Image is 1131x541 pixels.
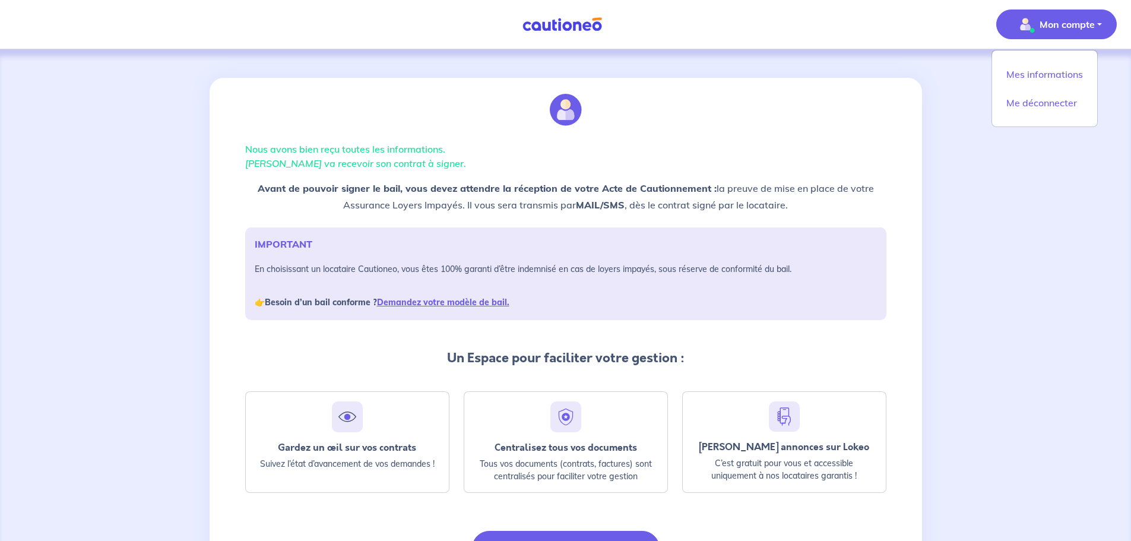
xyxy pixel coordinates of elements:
div: [PERSON_NAME] annonces sur Lokeo [692,441,876,453]
strong: IMPORTANT [255,238,312,250]
p: Un Espace pour faciliter votre gestion : [245,349,886,368]
strong: Avant de pouvoir signer le bail, vous devez attendre la réception de votre Acte de Cautionnement : [258,182,717,194]
p: Nous avons bien reçu toutes les informations. [245,142,886,170]
strong: MAIL/SMS [576,199,625,211]
p: En choisissant un locataire Cautioneo, vous êtes 100% garanti d’être indemnisé en cas de loyers i... [255,261,877,311]
p: Mon compte [1040,17,1095,31]
p: Tous vos documents (contrats, factures) sont centralisés pour faciliter votre gestion [474,458,658,483]
div: Gardez un œil sur vos contrats [255,442,439,453]
div: Centralisez tous vos documents [474,442,658,453]
p: C’est gratuit pour vous et accessible uniquement à nos locataires garantis ! [692,457,876,482]
button: illu_account_valid_menu.svgMon compte [996,10,1117,39]
a: Me déconnecter [997,93,1092,112]
img: Cautioneo [518,17,607,32]
div: illu_account_valid_menu.svgMon compte [991,50,1098,127]
img: hand-phone-blue.svg [774,406,795,427]
img: eye.svg [337,406,358,428]
strong: Besoin d’un bail conforme ? [265,297,509,308]
em: [PERSON_NAME] va recevoir son contrat à signer. [245,157,466,169]
a: Mes informations [997,65,1092,84]
img: illu_account_valid_menu.svg [1016,15,1035,34]
p: la preuve de mise en place de votre Assurance Loyers Impayés. Il vous sera transmis par , dès le ... [245,180,886,213]
img: security.svg [555,406,576,428]
p: Suivez l’état d’avancement de vos demandes ! [255,458,439,470]
img: illu_account.svg [550,94,582,126]
a: Demandez votre modèle de bail. [377,297,509,308]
